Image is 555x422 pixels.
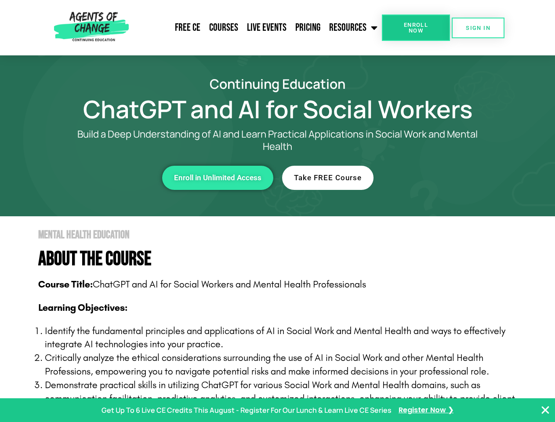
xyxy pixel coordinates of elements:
[45,378,528,419] p: Demonstrate practical skills in utilizing ChatGPT for various Social Work and Mental Health domai...
[466,25,490,31] span: SIGN IN
[38,278,528,291] p: ChatGPT and AI for Social Workers and Mental Health Professionals
[282,166,374,190] a: Take FREE Course
[162,166,273,190] a: Enroll in Unlimited Access
[38,302,127,313] b: Learning Objectives:
[27,77,528,90] h2: Continuing Education
[399,404,453,417] a: Register Now ❯
[27,99,528,119] h1: ChatGPT and AI for Social Workers
[294,174,362,182] span: Take FREE Course
[382,15,450,41] a: Enroll Now
[170,17,205,39] a: Free CE
[174,174,261,182] span: Enroll in Unlimited Access
[45,324,528,352] p: Identify the fundamental principles and applications of AI in Social Work and Mental Health and w...
[102,404,392,417] p: Get Up To 6 Live CE Credits This August - Register For Our Lunch & Learn Live CE Series
[38,249,528,269] h4: About The Course
[45,351,528,378] p: Critically analyze the ethical considerations surrounding the use of AI in Social Work and other ...
[452,18,504,38] a: SIGN IN
[38,279,93,290] b: Course Title:
[62,128,493,153] p: Build a Deep Understanding of AI and Learn Practical Applications in Social Work and Mental Health
[205,17,243,39] a: Courses
[243,17,291,39] a: Live Events
[38,229,528,240] h2: Mental Health Education
[132,17,382,39] nav: Menu
[540,405,551,415] button: Close Banner
[325,17,382,39] a: Resources
[396,22,436,33] span: Enroll Now
[291,17,325,39] a: Pricing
